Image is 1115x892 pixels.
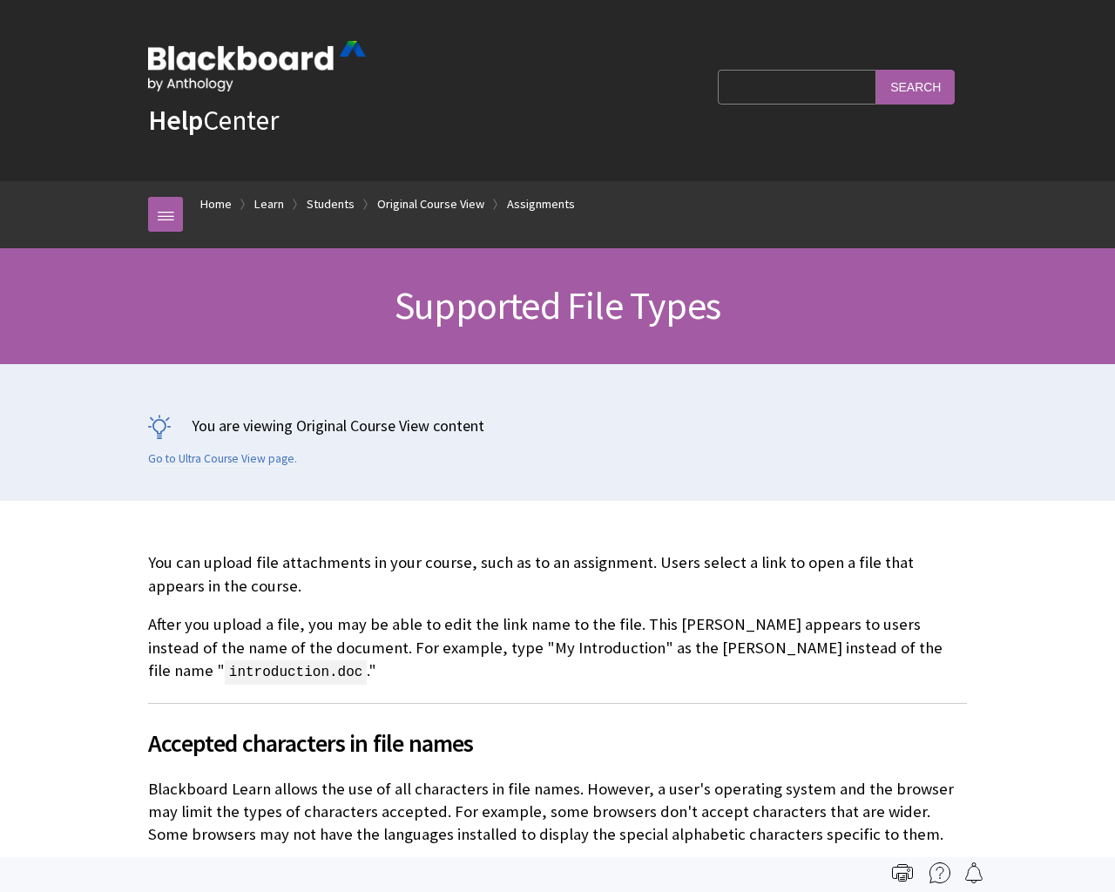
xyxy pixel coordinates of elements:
p: Blackboard Learn allows the use of all characters in file names. However, a user's operating syst... [148,778,967,847]
a: HelpCenter [148,103,279,138]
input: Search [876,70,955,104]
p: You can upload file attachments in your course, such as to an assignment. Users select a link to ... [148,551,967,597]
a: Students [307,193,355,215]
strong: Help [148,103,203,138]
h2: Accepted characters in file names [148,703,967,761]
img: Blackboard by Anthology [148,41,366,91]
span: introduction.doc [225,660,367,685]
img: Follow this page [963,862,984,883]
a: Home [200,193,232,215]
span: Supported File Types [395,281,720,329]
a: Assignments [507,193,575,215]
img: Print [892,862,913,883]
a: Learn [254,193,284,215]
p: You are viewing Original Course View content [148,415,967,436]
a: Original Course View [377,193,484,215]
img: More help [929,862,950,883]
p: After you upload a file, you may be able to edit the link name to the file. This [PERSON_NAME] ap... [148,613,967,682]
a: Go to Ultra Course View page. [148,451,297,467]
